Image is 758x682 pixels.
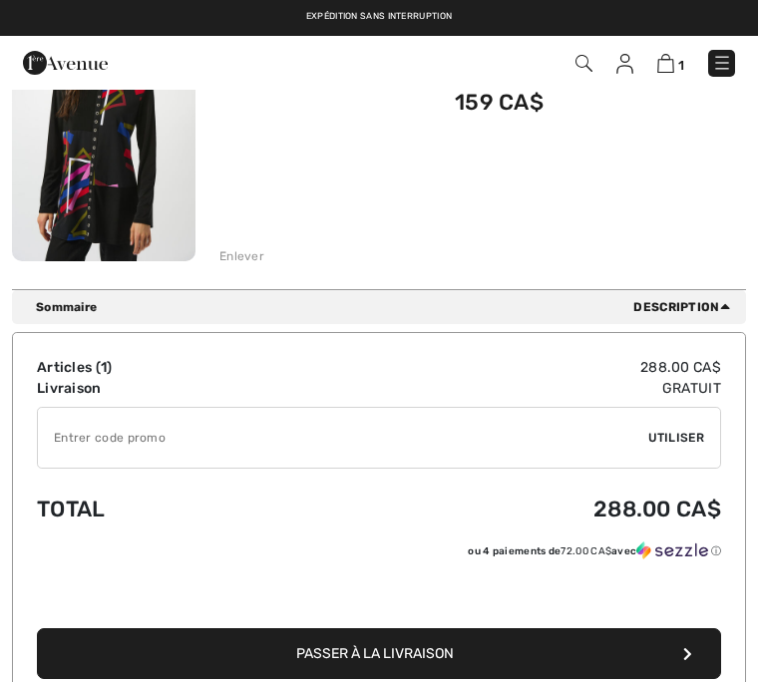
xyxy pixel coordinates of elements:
a: Expédition sans interruption [306,11,452,21]
td: 288.00 CA$ [291,477,721,541]
span: 1 [101,359,107,376]
img: Mes infos [616,54,633,74]
div: ou 4 paiements de avec [468,541,721,560]
td: Livraison [37,378,291,399]
img: Panier d'achat [657,54,674,73]
td: 288.00 CA$ [291,357,721,378]
div: ou 4 paiements de72.00 CA$avecSezzle Cliquez pour en savoir plus sur Sezzle [37,541,721,567]
img: Menu [712,53,732,73]
td: Articles ( ) [37,357,291,378]
img: Sezzle [636,541,708,559]
td: Total [37,477,291,541]
a: 1 [657,53,684,74]
button: Passer à la livraison [37,628,721,679]
input: Code promo [38,408,648,468]
img: Recherche [575,55,592,72]
span: 159 CA$ [455,89,544,116]
span: Passer à la livraison [296,645,454,662]
span: 72.00 CA$ [561,545,611,557]
span: 1 [678,58,684,73]
div: Sommaire [36,298,738,316]
td: Gratuit [291,378,721,399]
span: Description [633,298,738,316]
span: Utiliser [648,429,704,447]
iframe: PayPal-paypal [37,567,721,622]
a: 1ère Avenue [23,54,108,71]
div: Enlever [219,247,264,265]
img: 1ère Avenue [23,43,108,83]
